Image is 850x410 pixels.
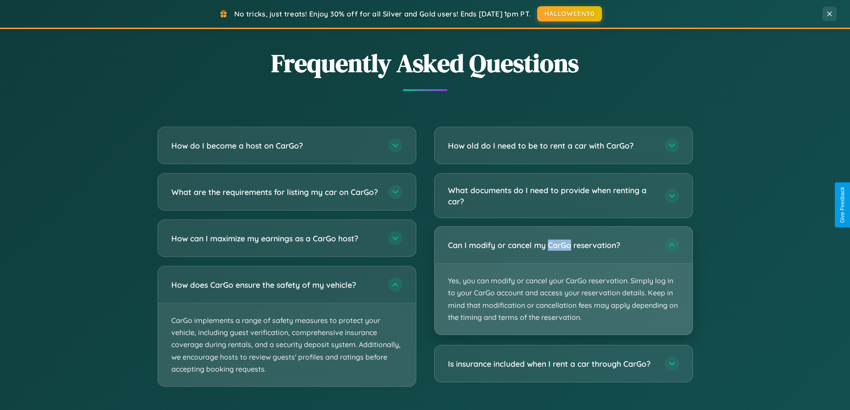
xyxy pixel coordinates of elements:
[158,46,693,80] h2: Frequently Asked Questions
[158,303,416,386] p: CarGo implements a range of safety measures to protect your vehicle, including guest verification...
[448,358,656,369] h3: Is insurance included when I rent a car through CarGo?
[171,186,379,198] h3: What are the requirements for listing my car on CarGo?
[839,187,846,223] div: Give Feedback
[448,185,656,207] h3: What documents do I need to provide when renting a car?
[171,279,379,290] h3: How does CarGo ensure the safety of my vehicle?
[171,233,379,244] h3: How can I maximize my earnings as a CarGo host?
[448,140,656,151] h3: How old do I need to be to rent a car with CarGo?
[448,240,656,251] h3: Can I modify or cancel my CarGo reservation?
[234,9,531,18] span: No tricks, just treats! Enjoy 30% off for all Silver and Gold users! Ends [DATE] 1pm PT.
[435,264,692,335] p: Yes, you can modify or cancel your CarGo reservation. Simply log in to your CarGo account and acc...
[171,140,379,151] h3: How do I become a host on CarGo?
[537,6,602,21] button: HALLOWEEN30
